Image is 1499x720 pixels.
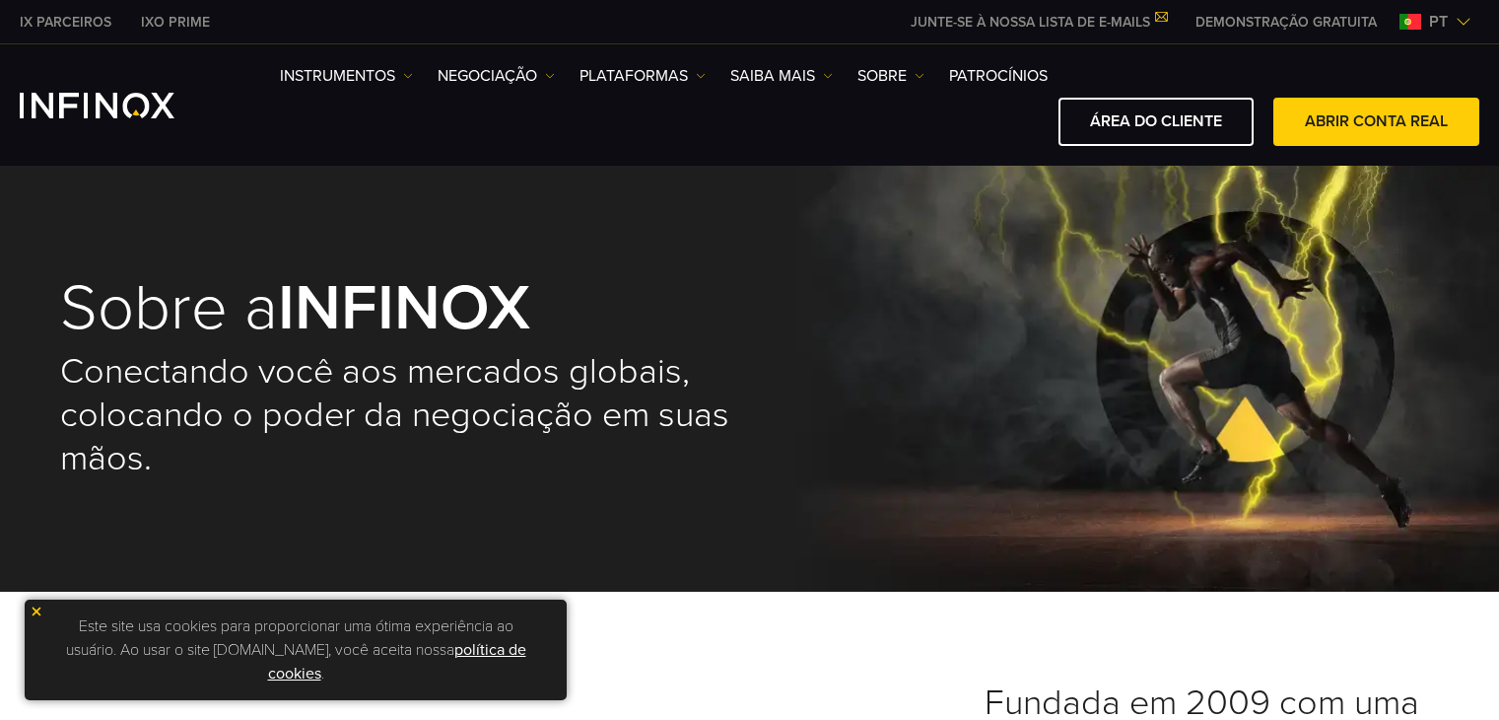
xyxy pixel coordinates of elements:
[1058,98,1254,146] a: ÁREA DO CLIENTE
[60,276,750,340] h1: Sobre a
[126,12,225,33] a: INFINOX
[857,64,924,88] a: SOBRE
[5,12,126,33] a: INFINOX
[60,350,750,480] h2: Conectando você aos mercados globais, colocando o poder da negociação em suas mãos.
[1421,10,1456,34] span: pt
[730,64,833,88] a: Saiba mais
[1273,98,1479,146] a: ABRIR CONTA REAL
[34,610,557,690] p: Este site usa cookies para proporcionar uma ótima experiência ao usuário. Ao usar o site [DOMAIN_...
[280,64,413,88] a: Instrumentos
[30,605,43,618] img: yellow close icon
[949,64,1048,88] a: Patrocínios
[1181,12,1392,33] a: INFINOX MENU
[278,269,530,347] strong: INFINOX
[438,64,555,88] a: NEGOCIAÇÃO
[20,93,221,118] a: INFINOX Logo
[896,14,1181,31] a: JUNTE-SE À NOSSA LISTA DE E-MAILS
[579,64,706,88] a: PLATAFORMAS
